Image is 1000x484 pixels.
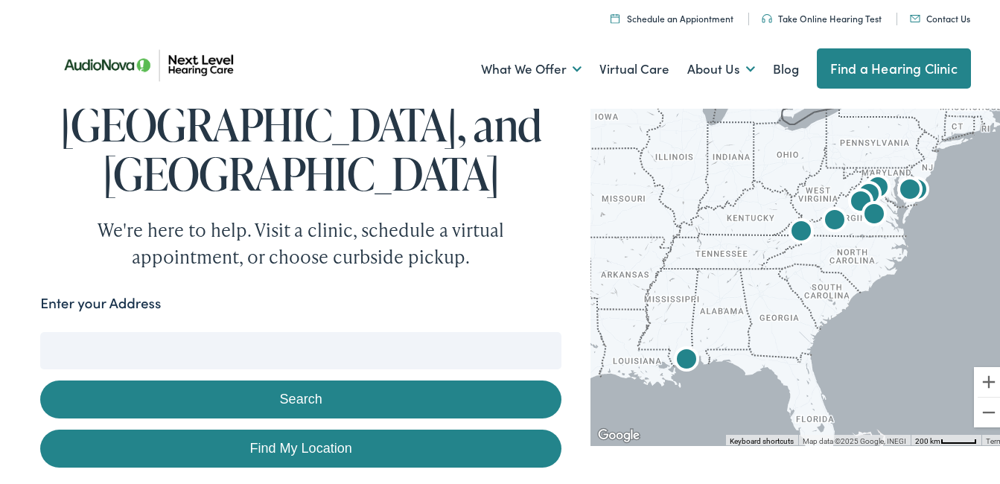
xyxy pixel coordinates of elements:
input: Enter your address or zip code [40,329,561,366]
label: Enter your Address [40,290,161,311]
img: Calendar icon representing the ability to schedule a hearing test or hearing aid appointment at N... [611,10,620,20]
span: Map data ©2025 Google, INEGI [803,434,906,442]
div: AudioNova [860,168,896,204]
a: Find My Location [40,427,561,465]
a: What We Offer [481,39,582,94]
a: Open this area in Google Maps (opens a new window) [594,423,643,442]
img: An icon symbolizing headphones, colored in teal, suggests audio-related services or features. [762,11,772,20]
div: AudioNova [892,171,928,206]
div: AudioNova [856,195,892,231]
div: AudioNova [899,171,934,206]
div: We're here to help. Visit a clinic, schedule a virtual appointment, or choose curbside pickup. [63,214,539,267]
button: Keyboard shortcuts [730,433,794,444]
div: AudioNova [783,212,819,248]
a: About Us [687,39,755,94]
div: AudioNova [843,182,879,218]
img: Google [594,423,643,442]
a: Schedule an Appiontment [611,9,733,22]
div: AudioNova [669,340,704,376]
a: Take Online Hearing Test [762,9,882,22]
img: An icon representing mail communication is presented in a unique teal color. [910,12,920,19]
a: Contact Us [910,9,970,22]
a: Virtual Care [599,39,669,94]
a: Find a Hearing Clinic [817,45,971,86]
span: 200 km [915,434,940,442]
div: Next Level Hearing Care by AudioNova [817,201,853,237]
button: Map scale: 200 km per 45 pixels [911,432,981,442]
div: AudioNova [851,175,887,211]
a: Blog [773,39,799,94]
button: Search [40,378,561,415]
